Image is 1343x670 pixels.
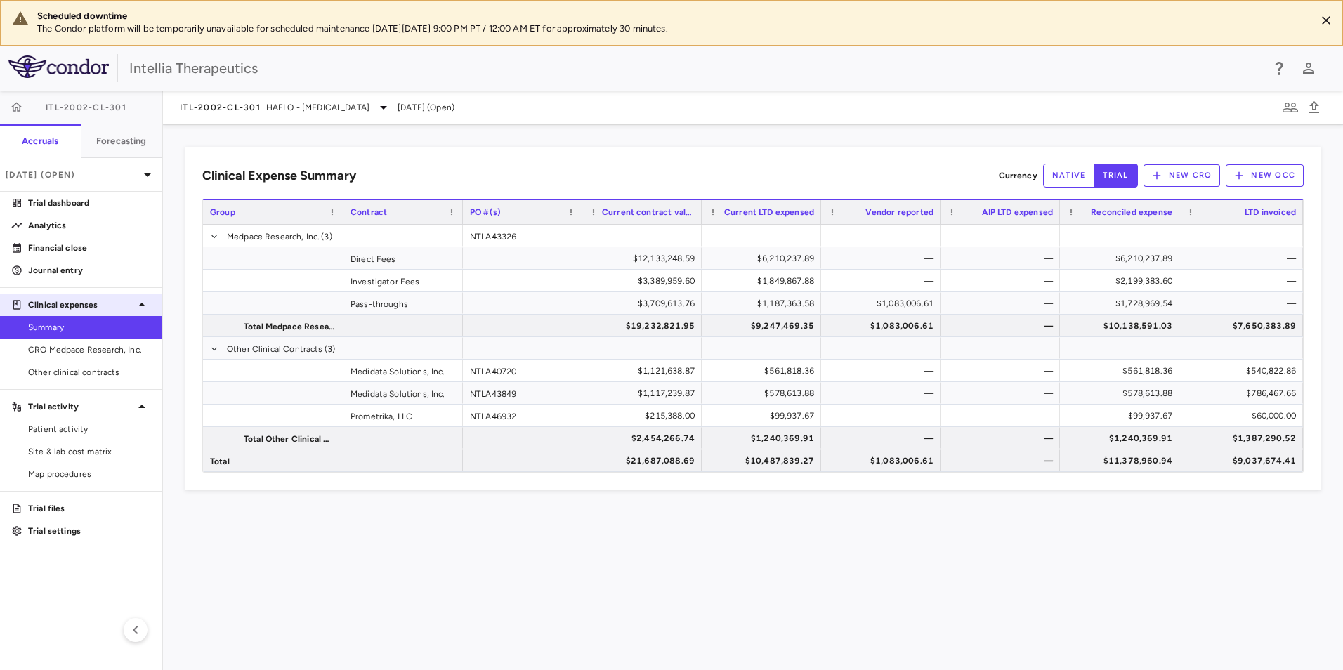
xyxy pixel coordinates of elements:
span: Current LTD expensed [724,207,814,217]
span: LTD invoiced [1245,207,1296,217]
div: $7,650,383.89 [1192,315,1296,337]
button: native [1043,164,1095,188]
span: Site & lab cost matrix [28,445,150,458]
div: — [953,405,1053,427]
div: $540,822.86 [1192,360,1296,382]
div: — [834,382,933,405]
p: [DATE] (Open) [6,169,139,181]
div: $1,117,239.87 [595,382,695,405]
div: $10,487,839.27 [714,449,814,472]
div: $1,083,006.61 [834,292,933,315]
div: — [1192,247,1296,270]
div: $1,387,290.52 [1192,427,1296,449]
div: $11,378,960.94 [1073,449,1172,472]
span: ITL-2002-CL-301 [46,102,126,113]
p: Trial dashboard [28,197,150,209]
div: $1,121,638.87 [595,360,695,382]
div: — [953,270,1053,292]
div: $1,849,867.88 [714,270,814,292]
div: $9,247,469.35 [714,315,814,337]
div: — [953,292,1053,315]
span: Total Other Clinical Contracts [244,428,335,450]
div: $786,467.66 [1192,382,1296,405]
div: Direct Fees [343,247,463,269]
div: $578,613.88 [714,382,814,405]
span: Medpace Research, Inc. [227,225,320,248]
div: — [834,427,933,449]
div: Scheduled downtime [37,10,1304,22]
div: $1,083,006.61 [834,449,933,472]
div: $99,937.67 [714,405,814,427]
div: $99,937.67 [1073,405,1172,427]
span: (3) [325,338,335,360]
span: AIP LTD expensed [982,207,1053,217]
div: NTLA40720 [463,360,582,381]
span: Summary [28,321,150,334]
p: Analytics [28,219,150,232]
div: — [953,315,1053,337]
div: Medidata Solutions, Inc. [343,360,463,381]
p: Trial settings [28,525,150,537]
div: — [834,405,933,427]
div: $6,210,237.89 [714,247,814,270]
div: $1,240,369.91 [714,427,814,449]
span: (3) [321,225,332,248]
span: Map procedures [28,468,150,480]
div: — [953,360,1053,382]
button: Close [1316,10,1337,31]
div: $215,388.00 [595,405,695,427]
span: Total [210,450,230,473]
div: $3,389,959.60 [595,270,695,292]
div: Investigator Fees [343,270,463,291]
div: $10,138,591.03 [1073,315,1172,337]
div: — [953,449,1053,472]
div: — [953,247,1053,270]
span: Group [210,207,235,217]
div: NTLA46932 [463,405,582,426]
div: $3,709,613.76 [595,292,695,315]
div: NTLA43326 [463,225,582,247]
div: — [834,247,933,270]
span: ITL-2002-CL-301 [180,102,261,113]
div: $2,199,383.60 [1073,270,1172,292]
div: NTLA43849 [463,382,582,404]
p: The Condor platform will be temporarily unavailable for scheduled maintenance [DATE][DATE] 9:00 P... [37,22,1304,35]
h6: Clinical Expense Summary [202,166,356,185]
div: — [834,360,933,382]
div: $1,728,969.54 [1073,292,1172,315]
span: HAELO - [MEDICAL_DATA] [266,101,369,114]
img: logo-full-SnFGN8VE.png [8,55,109,78]
span: Total Medpace Research, Inc. [244,315,335,338]
div: Medidata Solutions, Inc. [343,382,463,404]
div: $1,187,363.58 [714,292,814,315]
div: $60,000.00 [1192,405,1296,427]
p: Trial activity [28,400,133,413]
p: Financial close [28,242,150,254]
button: trial [1094,164,1137,188]
button: New CRO [1144,164,1221,187]
span: Reconciled expense [1091,207,1172,217]
div: $1,240,369.91 [1073,427,1172,449]
h6: Accruals [22,135,58,147]
div: $578,613.88 [1073,382,1172,405]
span: Patient activity [28,423,150,435]
div: Prometrika, LLC [343,405,463,426]
span: [DATE] (Open) [398,101,454,114]
div: $1,083,006.61 [834,315,933,337]
div: Pass-throughs [343,292,463,314]
div: — [953,382,1053,405]
span: Vendor reported [865,207,933,217]
div: $9,037,674.41 [1192,449,1296,472]
span: Other Clinical Contracts [227,338,323,360]
div: — [1192,292,1296,315]
h6: Forecasting [96,135,147,147]
button: New OCC [1226,164,1304,187]
p: Journal entry [28,264,150,277]
div: $6,210,237.89 [1073,247,1172,270]
span: CRO Medpace Research, Inc. [28,343,150,356]
div: $21,687,088.69 [595,449,695,472]
p: Clinical expenses [28,298,133,311]
div: — [1192,270,1296,292]
div: — [953,427,1053,449]
span: Current contract value [602,207,695,217]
